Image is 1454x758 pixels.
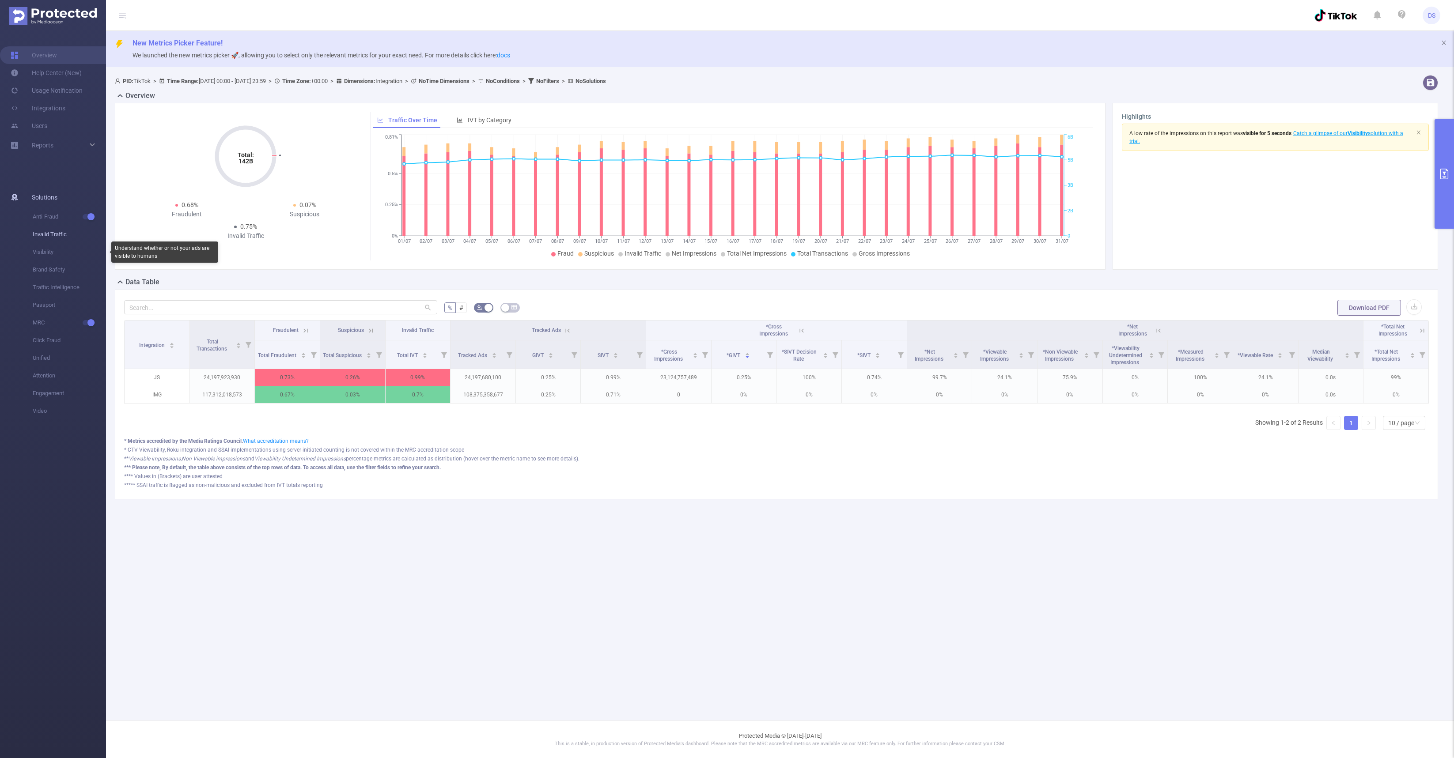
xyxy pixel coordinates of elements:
[438,340,450,369] i: Filter menu
[167,78,199,84] b: Time Range:
[1344,351,1350,357] div: Sort
[1168,386,1233,403] p: 0%
[254,456,346,462] i: Viewability Undetermined Impressions
[366,351,371,354] i: icon: caret-up
[1277,351,1282,354] i: icon: caret-up
[907,386,972,403] p: 0%
[125,277,159,287] h2: Data Table
[946,238,959,244] tspan: 26/07
[451,386,515,403] p: 108,375,358,677
[128,740,1432,748] p: This is a stable, in production version of Protected Media's dashboard. Please note that the MRC ...
[613,351,618,354] i: icon: caret-up
[1037,386,1102,403] p: 0%
[749,238,761,244] tspan: 17/07
[568,340,580,369] i: Filter menu
[1351,340,1363,369] i: Filter menu
[1366,420,1371,426] i: icon: right
[273,327,299,333] span: Fraudulent
[1344,416,1358,430] li: 1
[33,261,106,279] span: Brand Safety
[190,386,255,403] p: 117,312,018,573
[124,472,1429,480] div: **** Values in (Brackets) are user attested
[197,339,228,352] span: Total Transactions
[402,327,434,333] span: Invalid Traffic
[511,305,517,310] i: icon: table
[683,238,696,244] tspan: 14/07
[323,352,363,358] span: Total Suspicious
[115,78,606,84] span: TikTok [DATE] 00:00 - [DATE] 23:59 +00:00
[1363,386,1428,403] p: 0%
[646,369,711,386] p: 23,124,757,489
[1410,351,1415,357] div: Sort
[151,78,159,84] span: >
[902,238,915,244] tspan: 24/07
[243,438,309,444] a: What accreditation means?
[1214,354,1219,357] i: icon: caret-down
[111,241,218,263] div: Understand whether or not your ads are visible to humans
[1299,386,1363,403] p: 0.0 s
[442,238,454,244] tspan: 03/07
[595,238,608,244] tspan: 10/07
[492,354,496,357] i: icon: caret-down
[133,52,510,59] span: We launched the new metrics picker 🚀, allowing you to select only the relevant metrics for your e...
[1122,112,1429,121] h3: Highlights
[468,117,511,124] span: IVT by Category
[1084,354,1089,357] i: icon: caret-down
[246,210,363,219] div: Suspicious
[968,238,981,244] tspan: 27/07
[1441,38,1447,48] button: icon: close
[33,314,106,332] span: MRC
[532,352,545,358] span: GIVT
[797,250,848,257] span: Total Transactions
[699,340,711,369] i: Filter menu
[875,351,880,357] div: Sort
[536,78,559,84] b: No Filters
[402,78,411,84] span: >
[133,39,223,47] span: New Metrics Picker Feature!
[33,367,106,385] span: Attention
[581,386,646,403] p: 0.71%
[187,231,305,241] div: Invalid Traffic
[924,238,937,244] tspan: 25/07
[33,332,106,349] span: Click Fraud
[520,78,528,84] span: >
[170,341,174,344] i: icon: caret-up
[875,351,880,354] i: icon: caret-up
[397,352,419,358] span: Total IVT
[776,386,841,403] p: 0%
[980,349,1010,362] span: *Viewable Impressions
[458,352,488,358] span: Tracked Ads
[584,250,614,257] span: Suspicious
[639,238,652,244] tspan: 12/07
[1129,130,1232,136] span: A low rate of the impressions on this report
[771,238,784,244] tspan: 18/07
[1068,233,1070,239] tspan: 0
[776,369,841,386] p: 100%
[398,238,411,244] tspan: 01/07
[842,386,907,403] p: 0%
[282,78,311,84] b: Time Zone:
[1025,340,1037,369] i: Filter menu
[11,46,57,64] a: Overview
[548,351,553,357] div: Sort
[907,369,972,386] p: 99.7%
[1068,135,1073,140] tspan: 6B
[301,351,306,357] div: Sort
[307,340,320,369] i: Filter menu
[959,340,972,369] i: Filter menu
[385,135,398,140] tspan: 0.81%
[338,327,364,333] span: Suspicious
[9,7,97,25] img: Protected Media
[532,327,561,333] span: Tracked Ads
[1410,351,1415,354] i: icon: caret-up
[1233,130,1291,136] span: was
[1362,416,1376,430] li: Next Page
[1043,349,1078,362] span: *Non Viewable Impressions
[507,238,520,244] tspan: 06/07
[169,341,174,347] div: Sort
[1118,324,1147,337] span: *Net Impressions
[1428,7,1435,24] span: DS
[1243,130,1291,136] b: visible for 5 seconds
[388,171,398,177] tspan: 0.5%
[344,78,402,84] span: Integration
